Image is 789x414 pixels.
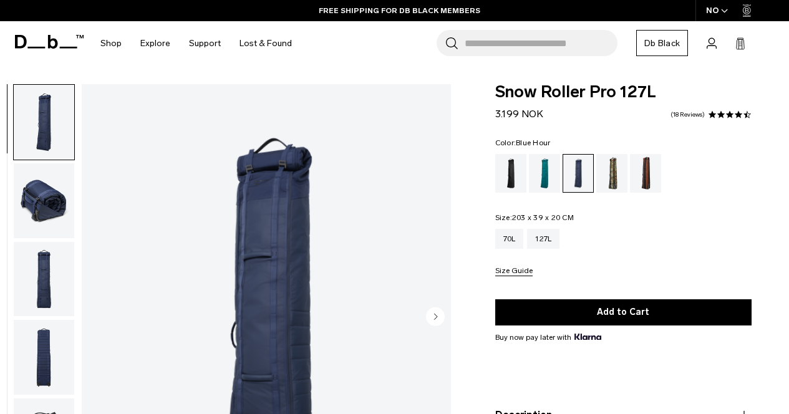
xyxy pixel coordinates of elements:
a: Homegrown with Lu [630,154,661,193]
span: 3.199 NOK [495,108,543,120]
button: Size Guide [495,267,533,276]
span: 203 x 39 x 20 CM [512,213,574,222]
span: Blue Hour [516,138,550,147]
a: 70L [495,229,524,249]
legend: Size: [495,214,574,221]
a: FREE SHIPPING FOR DB BLACK MEMBERS [319,5,480,16]
button: Add to Cart [495,299,752,325]
a: Blue Hour [563,154,594,193]
legend: Color: [495,139,551,147]
a: Shop [100,21,122,65]
span: Snow Roller Pro 127L [495,84,752,100]
button: Next slide [426,307,445,328]
button: Snow Roller Pro 127L Blue Hour [13,84,75,160]
button: Snow Roller Pro 127L Blue Hour [13,319,75,395]
img: Snow Roller Pro 127L Blue Hour [14,163,74,238]
button: Snow Roller Pro 127L Blue Hour [13,241,75,317]
button: Snow Roller Pro 127L Blue Hour [13,163,75,239]
a: Db x Beyond Medals [596,154,627,193]
a: 18 reviews [670,112,705,118]
img: Snow Roller Pro 127L Blue Hour [14,242,74,317]
a: Black Out [495,154,526,193]
a: Midnight Teal [529,154,560,193]
img: Snow Roller Pro 127L Blue Hour [14,85,74,160]
img: Snow Roller Pro 127L Blue Hour [14,320,74,395]
a: Support [189,21,221,65]
a: 127L [527,229,559,249]
a: Db Black [636,30,688,56]
a: Explore [140,21,170,65]
nav: Main Navigation [91,21,301,65]
a: Lost & Found [240,21,292,65]
span: Buy now pay later with [495,332,601,343]
img: {"height" => 20, "alt" => "Klarna"} [574,334,601,340]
